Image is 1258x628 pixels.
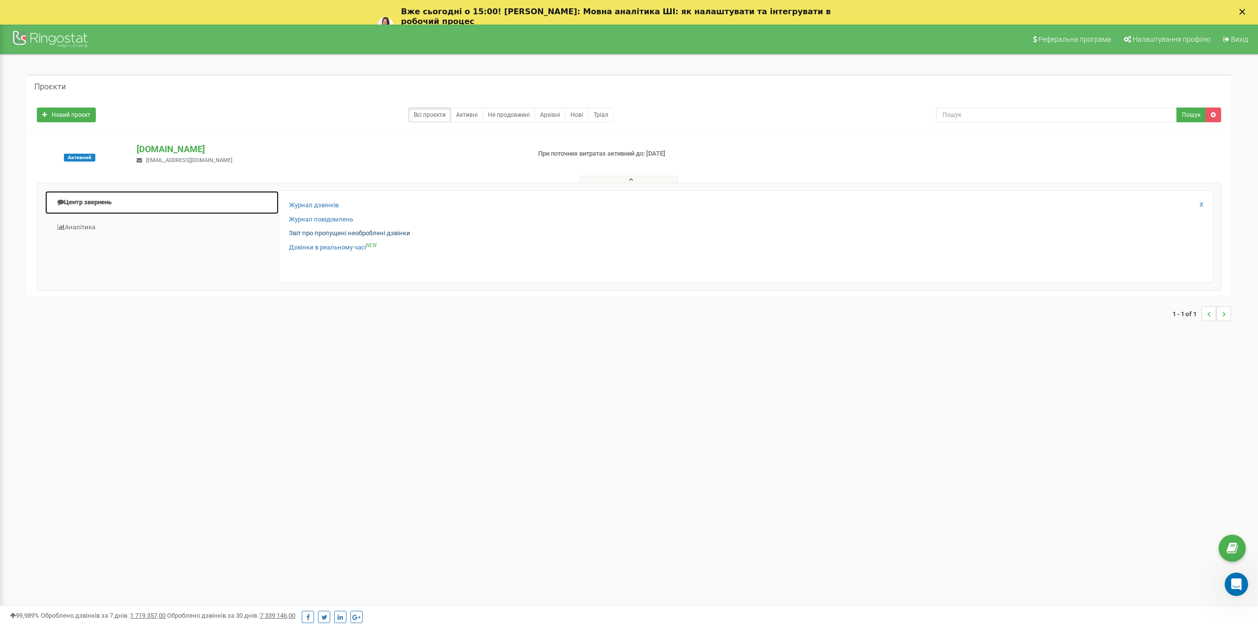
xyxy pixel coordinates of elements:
[1133,35,1210,43] span: Налаштування профілю
[45,191,279,215] a: Центр звернень
[401,7,831,26] b: Вже сьогодні о 15:00! [PERSON_NAME]: Мовна аналітика ШІ: як налаштувати та інтегрувати в робочий ...
[535,108,566,122] a: Архівні
[1231,35,1248,43] span: Вихід
[1172,306,1201,321] span: 1 - 1 of 1
[366,243,377,248] sup: NEW
[565,108,589,122] a: Нові
[936,108,1177,122] input: Пошук
[451,108,483,122] a: Активні
[483,108,535,122] a: Не продовжені
[37,108,96,122] a: Новий проєкт
[167,612,295,619] span: Оброблено дзвінків за 30 днів :
[10,612,39,619] span: 99,989%
[1027,25,1116,54] a: Реферальна програма
[289,229,410,238] a: Звіт про пропущені необроблені дзвінки
[34,82,66,91] h5: Проєкти
[377,17,393,33] img: Profile image for Yuliia
[289,201,339,210] a: Журнал дзвінків
[289,215,353,224] a: Журнал повідомлень
[137,143,521,156] p: [DOMAIN_NAME]
[130,612,166,619] u: 1 719 357,00
[146,157,232,164] span: [EMAIL_ADDRESS][DOMAIN_NAME]
[1239,9,1249,15] div: Закрити
[538,149,823,159] p: При поточних витратах активний до: [DATE]
[1225,573,1248,596] iframe: Intercom live chat
[1117,25,1215,54] a: Налаштування профілю
[45,216,279,240] a: Аналiтика
[41,612,166,619] span: Оброблено дзвінків за 7 днів :
[1176,108,1206,122] button: Пошук
[408,108,451,122] a: Всі проєкти
[1217,25,1253,54] a: Вихід
[64,154,95,162] span: Активний
[1038,35,1111,43] span: Реферальна програма
[1172,297,1231,331] nav: ...
[260,612,295,619] u: 7 339 146,00
[289,243,377,252] a: Дзвінки в реальному часіNEW
[1200,200,1203,210] a: X
[588,108,614,122] a: Тріал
